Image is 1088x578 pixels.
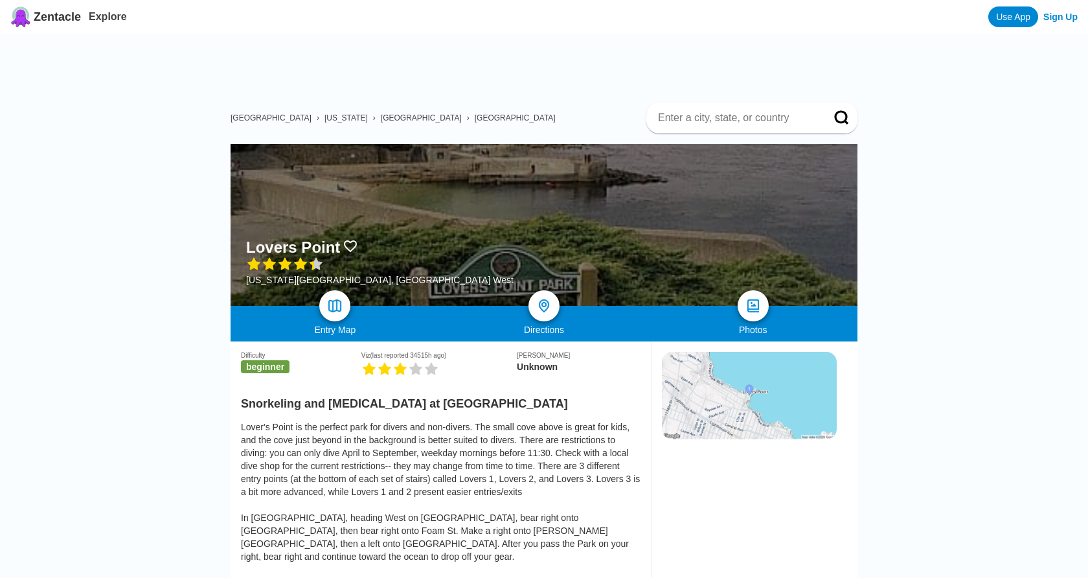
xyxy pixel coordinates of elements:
[241,389,640,411] h2: Snorkeling and [MEDICAL_DATA] at [GEOGRAPHIC_DATA]
[319,290,350,321] a: map
[536,298,552,314] img: directions
[517,352,640,359] div: [PERSON_NAME]
[657,111,816,124] input: Enter a city, state, or country
[34,10,81,24] span: Zentacle
[648,325,857,335] div: Photos
[528,290,560,321] a: directions
[517,362,640,372] div: Unknown
[246,238,340,257] h1: Lovers Point
[988,6,1038,27] a: Use App
[324,113,368,122] a: [US_STATE]
[231,325,440,335] div: Entry Map
[662,352,837,439] img: staticmap
[246,275,514,285] div: [US_STATE][GEOGRAPHIC_DATA], [GEOGRAPHIC_DATA] West
[381,113,462,122] a: [GEOGRAPHIC_DATA]
[440,325,649,335] div: Directions
[738,290,769,321] a: photos
[89,11,127,22] a: Explore
[745,298,761,314] img: photos
[327,298,343,314] img: map
[317,113,319,122] span: ›
[241,360,289,373] span: beginner
[1043,12,1078,22] a: Sign Up
[361,352,517,359] div: Viz (last reported 34515h ago)
[10,6,31,27] img: Zentacle logo
[10,6,81,27] a: Zentacle logoZentacle
[373,113,376,122] span: ›
[241,352,361,359] div: Difficulty
[475,113,556,122] a: [GEOGRAPHIC_DATA]
[231,113,312,122] a: [GEOGRAPHIC_DATA]
[241,421,640,563] div: Lover's Point is the perfect park for divers and non-divers. The small cove above is great for ki...
[467,113,470,122] span: ›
